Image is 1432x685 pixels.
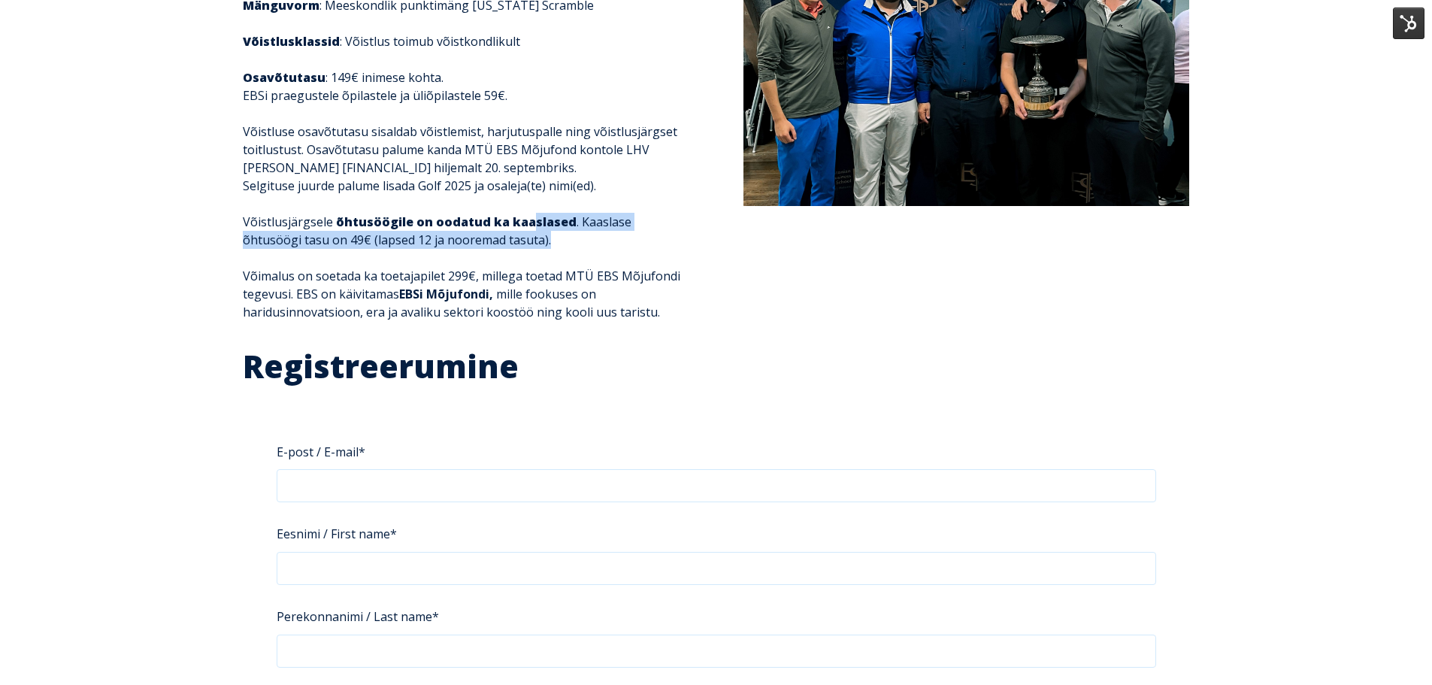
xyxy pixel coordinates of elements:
[243,267,689,321] p: Võimalus on soetada ka toetajapilet 299€, millega toetad MTÜ EBS Mõjufondi tegevusi. EBS on käivi...
[243,213,689,249] p: Võistlusjärgsele . Kaaslase õhtusöögi tasu on 49€ (lapsed 12 ja nooremad tasuta).
[277,521,390,547] span: Eesnimi / First name
[399,286,493,302] a: EBSi Mõjufondi,
[243,69,325,86] strong: Osavõtutasu
[243,68,689,105] p: : 149€ inimese kohta. EBSi praegustele õpilastele ja üliõpilastele 59€.
[243,123,689,195] p: Võistluse osavõtutasu sisaldab võistlemist, harjutuspalle ning võistlusjärgset toitlustust. Osavõ...
[243,347,1190,386] h2: Registreerumine
[277,604,432,629] span: Perekonnanimi / Last name
[277,439,359,465] span: E-post / E-mail
[336,214,577,230] strong: õhtusöögile on oodatud ka kaaslased
[243,33,340,50] strong: Võistlusklassid
[1393,8,1424,39] img: HubSpot Tools Menu Toggle
[243,32,689,50] p: : Võistlus toimub võistkondlikult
